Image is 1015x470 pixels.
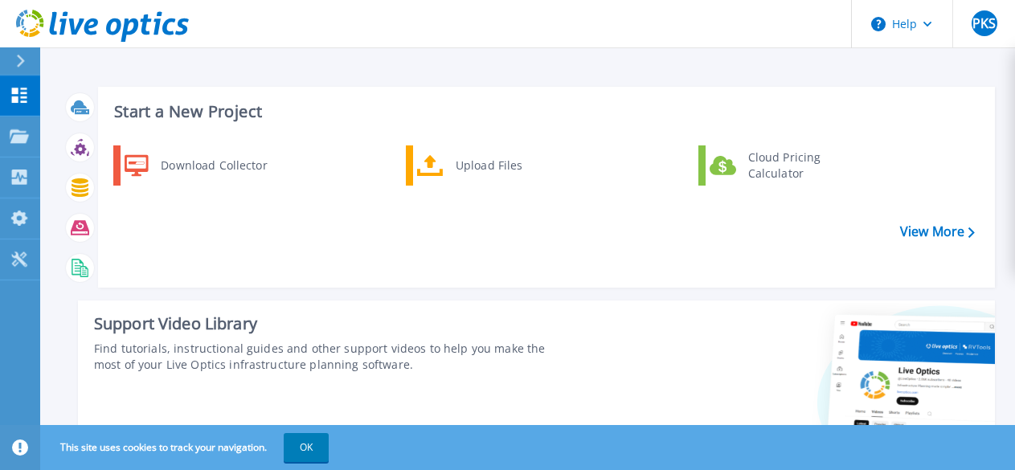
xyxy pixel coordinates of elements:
h3: Start a New Project [114,103,974,121]
span: PKS [972,17,996,30]
a: Cloud Pricing Calculator [698,145,863,186]
span: This site uses cookies to track your navigation. [44,433,329,462]
div: Download Collector [153,149,274,182]
div: Find tutorials, instructional guides and other support videos to help you make the most of your L... [94,341,571,373]
a: Download Collector [113,145,278,186]
a: View More [900,224,975,239]
div: Cloud Pricing Calculator [740,149,859,182]
a: Upload Files [406,145,571,186]
button: OK [284,433,329,462]
div: Support Video Library [94,313,571,334]
div: Upload Files [448,149,567,182]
